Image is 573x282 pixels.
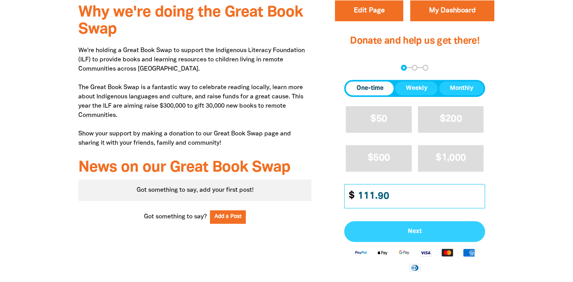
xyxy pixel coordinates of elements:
span: Got something to say? [144,212,207,221]
button: Pay with Credit Card [344,221,485,242]
button: Navigate to step 3 of 3 to enter your payment details [423,65,428,71]
img: Google Pay logo [393,248,415,257]
button: Edit Page [335,0,403,21]
span: Next [353,228,477,235]
img: Apple Pay logo [372,248,393,257]
button: $500 [346,145,412,172]
span: Weekly [406,84,427,93]
span: $50 [370,115,387,123]
button: $200 [418,106,484,133]
span: Why we're doing the Great Book Swap [78,5,303,37]
button: Add a Post [210,210,246,224]
button: $1,000 [418,145,484,172]
button: Navigate to step 1 of 3 to enter your donation amount [401,65,407,71]
img: Mastercard logo [436,248,458,257]
button: $50 [346,106,412,133]
div: Donation frequency [344,80,485,97]
img: Visa logo [415,248,436,257]
span: Donate and help us get there! [350,37,480,46]
span: $500 [368,154,390,162]
button: Monthly [439,81,483,95]
span: $200 [440,115,462,123]
span: $ [345,184,354,208]
span: One-time [356,84,383,93]
button: One-time [346,81,394,95]
button: Weekly [395,81,438,95]
button: Navigate to step 2 of 3 to enter your details [412,65,417,71]
div: Got something to say, add your first post! [78,179,312,201]
span: Monthly [450,84,473,93]
h3: News on our Great Book Swap [78,159,312,176]
div: Paginated content [78,179,312,201]
img: American Express logo [458,248,480,257]
p: We're holding a Great Book Swap to support the Indigenous Literacy Foundation (ILF) to provide bo... [78,46,312,148]
a: My Dashboard [410,0,494,21]
input: Enter custom amount [352,184,485,208]
img: Paypal logo [350,248,372,257]
div: Available payment methods [344,242,485,278]
span: $1,000 [436,154,466,162]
